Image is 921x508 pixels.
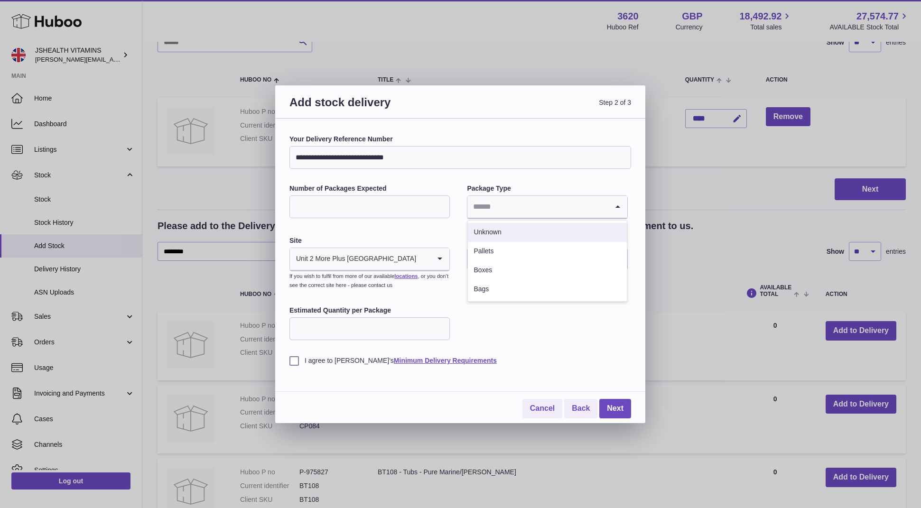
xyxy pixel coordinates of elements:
input: Search for option [467,196,608,218]
div: Search for option [467,196,627,219]
a: Cancel [522,399,562,418]
small: If you wish to fulfil from more of our available , or you don’t see the correct site here - pleas... [289,273,448,288]
label: Package Type [467,184,627,193]
a: Next [599,399,631,418]
li: Pallets [468,242,626,261]
h3: Add stock delivery [289,95,460,121]
a: Back [564,399,597,418]
label: Site [289,236,450,245]
input: Search for option [417,248,430,270]
li: Bags [468,280,626,299]
span: Unit 2 More Plus [GEOGRAPHIC_DATA] [290,248,417,270]
a: Minimum Delivery Requirements [394,357,497,364]
label: I agree to [PERSON_NAME]'s [289,356,631,365]
li: Boxes [468,261,626,280]
span: Step 2 of 3 [460,95,631,121]
a: locations [394,273,418,279]
div: Search for option [290,248,449,271]
label: Number of Packages Expected [289,184,450,193]
label: Your Delivery Reference Number [289,135,631,144]
label: Expected Delivery Date [467,236,627,245]
li: Unknown [468,223,626,242]
label: Estimated Quantity per Package [289,306,450,315]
